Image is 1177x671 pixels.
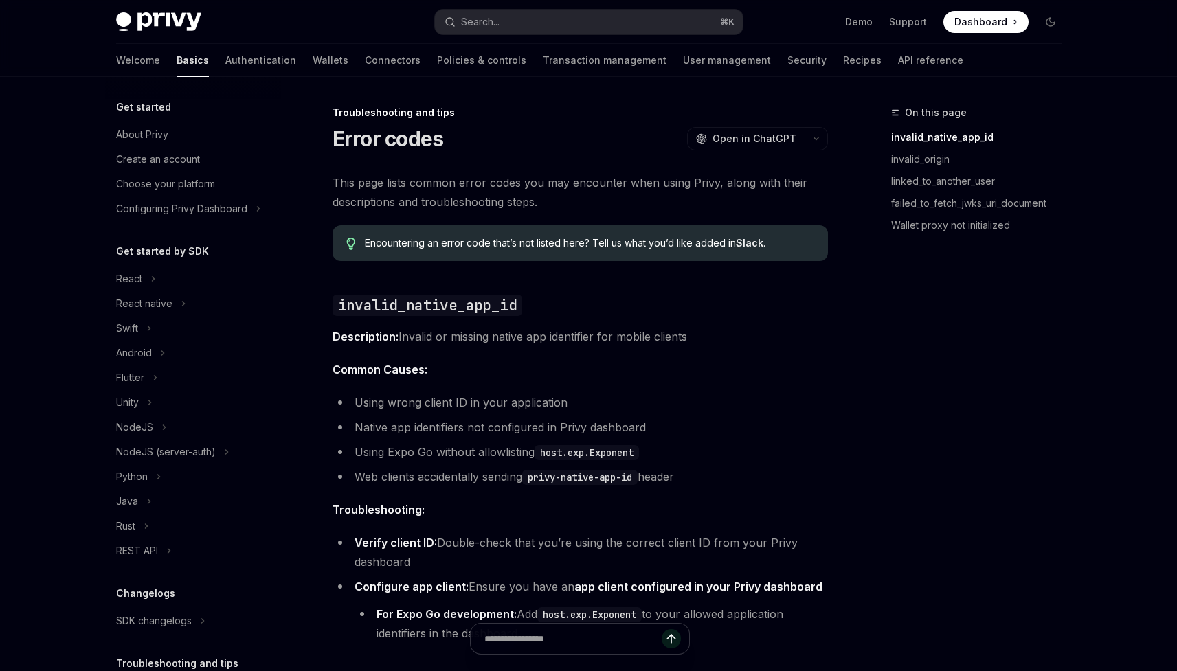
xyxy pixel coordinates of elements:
[713,132,796,146] span: Open in ChatGPT
[333,106,828,120] div: Troubleshooting and tips
[225,44,296,77] a: Authentication
[535,445,639,460] code: host.exp.Exponent
[333,503,425,516] strong: Troubleshooting:
[891,126,1073,148] a: invalid_native_app_id
[105,415,281,440] button: Toggle NodeJS section
[116,176,215,192] div: Choose your platform
[333,418,828,437] li: Native app identifiers not configured in Privy dashboard
[105,266,281,291] button: Toggle React section
[105,122,281,147] a: About Privy
[105,489,281,514] button: Toggle Java section
[537,607,642,622] code: host.exp.Exponent
[116,201,247,217] div: Configuring Privy Dashboard
[333,327,828,346] span: Invalid or missing native app identifier for mobile clients
[1040,11,1062,33] button: Toggle dark mode
[333,533,828,571] li: Double-check that you’re using the correct client ID from your Privy dashboard
[333,577,828,643] li: Ensure you have an
[116,419,153,435] div: NodeJS
[333,173,828,212] span: This page lists common error codes you may encounter when using Privy, along with their descripti...
[116,543,158,559] div: REST API
[105,365,281,390] button: Toggle Flutter section
[105,147,281,172] a: Create an account
[177,44,209,77] a: Basics
[662,629,681,648] button: Send message
[522,470,638,485] code: privy-native-app-id
[543,44,666,77] a: Transaction management
[355,604,828,643] li: Add to your allowed application identifiers in the dashboard
[116,345,152,361] div: Android
[736,237,763,249] a: Slack
[333,330,399,343] strong: Description:
[898,44,963,77] a: API reference
[116,99,171,115] h5: Get started
[891,170,1073,192] a: linked_to_another_user
[687,127,805,150] button: Open in ChatGPT
[377,607,517,621] strong: For Expo Go development:
[891,192,1073,214] a: failed_to_fetch_jwks_uri_document
[889,15,927,29] a: Support
[365,44,421,77] a: Connectors
[333,126,444,151] h1: Error codes
[333,467,828,486] li: Web clients accidentally sending header
[333,363,427,376] strong: Common Causes:
[437,44,526,77] a: Policies & controls
[116,126,168,143] div: About Privy
[105,390,281,415] button: Toggle Unity section
[116,394,139,411] div: Unity
[116,613,192,629] div: SDK changelogs
[105,341,281,365] button: Toggle Android section
[116,12,201,32] img: dark logo
[683,44,771,77] a: User management
[461,14,500,30] div: Search...
[116,320,138,337] div: Swift
[116,295,172,312] div: React native
[720,16,735,27] span: ⌘ K
[116,151,200,168] div: Create an account
[116,271,142,287] div: React
[484,624,662,654] input: Ask a question...
[346,238,356,250] svg: Tip
[355,580,469,593] strong: Configure app client:
[105,316,281,341] button: Toggle Swift section
[905,104,967,121] span: On this page
[845,15,873,29] a: Demo
[116,369,144,386] div: Flutter
[116,44,160,77] a: Welcome
[313,44,348,77] a: Wallets
[105,196,281,221] button: Toggle Configuring Privy Dashboard section
[105,291,281,316] button: Toggle React native section
[843,44,882,77] a: Recipes
[954,15,1007,29] span: Dashboard
[365,236,814,250] span: Encountering an error code that’s not listed here? Tell us what you’d like added in .
[105,172,281,196] a: Choose your platform
[105,464,281,489] button: Toggle Python section
[105,609,281,633] button: Toggle SDK changelogs section
[355,536,437,549] strong: Verify client ID:
[435,10,743,34] button: Open search
[105,440,281,464] button: Toggle NodeJS (server-auth) section
[891,148,1073,170] a: invalid_origin
[333,442,828,462] li: Using Expo Go without allowlisting
[116,518,135,534] div: Rust
[105,514,281,538] button: Toggle Rust section
[116,468,148,485] div: Python
[574,580,822,594] a: app client configured in your Privy dashboard
[333,393,828,412] li: Using wrong client ID in your application
[787,44,827,77] a: Security
[943,11,1029,33] a: Dashboard
[116,243,209,260] h5: Get started by SDK
[116,585,175,602] h5: Changelogs
[891,214,1073,236] a: Wallet proxy not initialized
[116,444,216,460] div: NodeJS (server-auth)
[105,538,281,563] button: Toggle REST API section
[333,295,522,316] code: invalid_native_app_id
[116,493,138,510] div: Java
